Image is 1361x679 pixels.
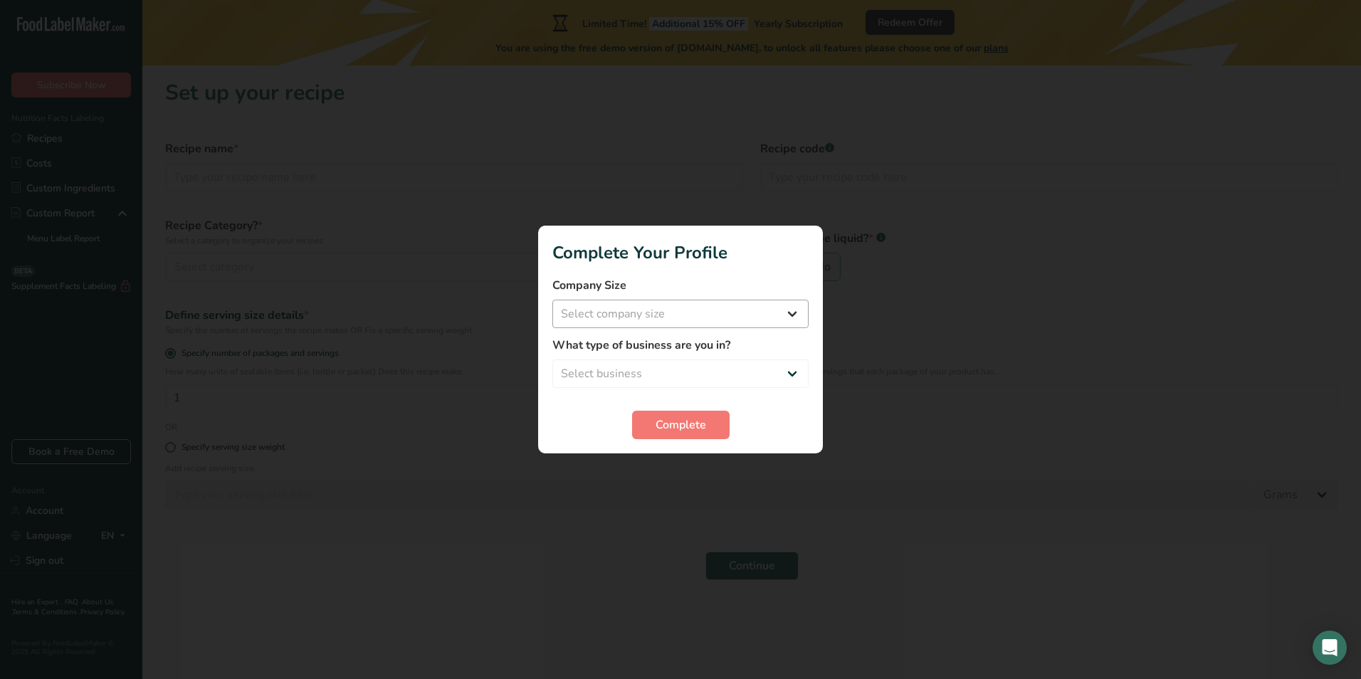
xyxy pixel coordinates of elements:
div: Open Intercom Messenger [1313,631,1347,665]
button: Complete [632,411,730,439]
label: Company Size [552,277,809,294]
h1: Complete Your Profile [552,240,809,265]
label: What type of business are you in? [552,337,809,354]
span: Complete [656,416,706,433]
